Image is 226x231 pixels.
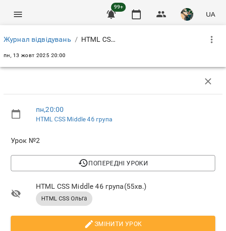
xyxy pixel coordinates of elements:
button: UA [202,6,219,22]
button: Menu [7,4,29,25]
span: Змінити урок [18,218,208,229]
span: HTML CSS Middle 46 група ( 55 хв. ) [36,181,215,192]
span: пн, 13 жовт 2025 20:00 [4,52,66,58]
span: Попередні уроки [18,158,208,169]
p: HTML CSS Middle 46 група [81,34,117,45]
span: UA [206,9,215,19]
span: Урок №2 [11,135,215,146]
button: Попередні уроки [11,155,215,171]
span: 99+ [111,3,126,12]
span: HTML CSS Ольга [36,195,92,203]
li: / [75,34,78,45]
a: пн , 20:00 [36,105,64,114]
nav: breadcrumb [4,34,117,45]
a: HTML CSS Middle 46 група [36,115,113,123]
img: f2c70d977d5f3d854725443aa1abbf76.jpg [181,8,193,21]
a: Журнал відвідувань [4,35,71,44]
